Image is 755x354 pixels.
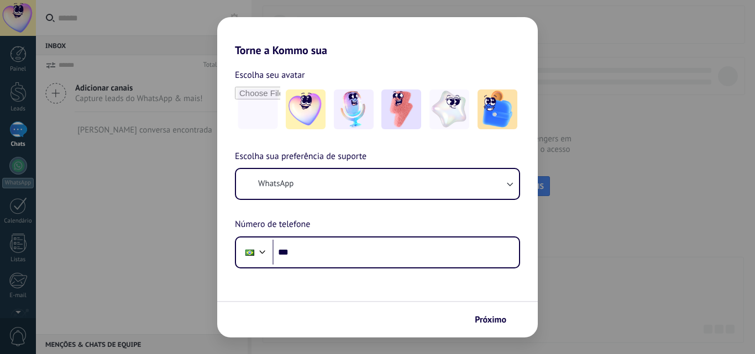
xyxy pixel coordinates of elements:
[478,89,517,129] img: -5.jpeg
[235,218,310,232] span: Número de telefone
[217,17,538,57] h2: Torne a Kommo sua
[381,89,421,129] img: -3.jpeg
[429,89,469,129] img: -4.jpeg
[334,89,374,129] img: -2.jpeg
[239,241,260,264] div: Brazil: + 55
[235,150,366,164] span: Escolha sua preferência de suporte
[258,178,293,189] span: WhatsApp
[286,89,326,129] img: -1.jpeg
[236,169,519,199] button: WhatsApp
[235,68,305,82] span: Escolha seu avatar
[475,316,506,324] span: Próximo
[470,310,521,329] button: Próximo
